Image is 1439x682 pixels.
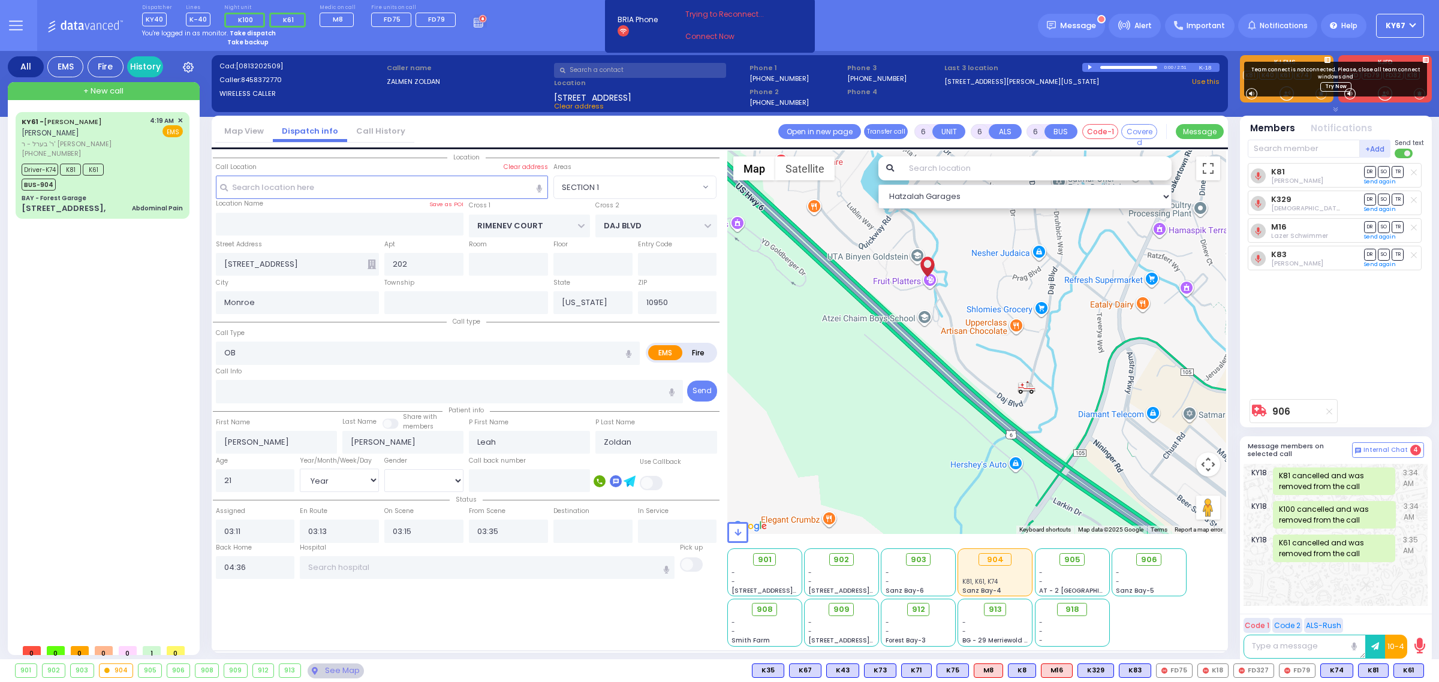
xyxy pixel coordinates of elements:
label: Call back number [469,456,526,466]
span: KY18 [1251,467,1273,495]
div: Fire [88,56,124,77]
span: DR [1364,249,1376,260]
label: P Last Name [595,418,635,427]
label: Use Callback [640,457,681,467]
a: Open this area in Google Maps (opens a new window) [730,518,770,534]
span: 908 [757,603,773,615]
span: - [886,618,889,627]
label: Pick up [680,543,703,553]
span: Sanz Bay-4 [962,586,1001,595]
div: K18 [1197,663,1229,678]
span: [0813202509] [236,61,283,71]
span: [PHONE_NUMBER] [22,149,81,158]
span: KY18 [1251,535,1273,562]
label: City [216,278,228,288]
div: See map [308,663,364,678]
input: Search hospital [300,556,675,579]
button: KY67 [1376,14,1424,38]
div: - [1039,618,1105,627]
span: TR [1392,221,1404,233]
img: message.svg [1047,21,1056,30]
div: ALS KJ [974,663,1003,678]
span: SECTION 1 [553,176,717,198]
button: Transfer call [864,124,908,139]
span: - [731,577,735,586]
span: 903 [911,554,926,566]
span: 0 [23,646,41,655]
label: Destination [553,506,589,516]
div: FD327 [1233,663,1274,678]
label: Location Name [216,199,263,209]
div: 909 [224,664,247,677]
span: 913 [989,603,1002,615]
img: red-radio-icon.svg [1284,668,1290,674]
label: En Route [300,506,327,516]
span: 905 [1064,554,1080,566]
div: All [8,56,44,77]
label: First Name [216,418,250,427]
div: M8 [974,663,1003,678]
a: [PERSON_NAME] [22,117,102,126]
span: 3:34 AM [1404,501,1422,529]
div: 2:51 [1176,61,1187,74]
label: ZIP [638,278,647,288]
label: Assigned [216,506,245,516]
label: Floor [553,240,568,249]
span: 4 [1410,445,1421,455]
a: M16 [1271,222,1287,231]
span: TR [1392,166,1404,177]
div: K67 [789,663,821,678]
span: 912 [912,603,925,615]
span: K81, K61, K74 [962,577,998,586]
label: Fire units on call [371,4,460,11]
label: Entry Code [638,240,672,249]
div: FD79 [1279,663,1315,678]
span: - [731,627,735,636]
span: DR [1364,194,1376,205]
div: 901 [16,664,37,677]
span: 0 [71,646,89,655]
span: Sanz Bay-6 [886,586,924,595]
div: ALS [1041,663,1073,678]
span: SECTION 1 [554,176,700,198]
span: KY18 [1251,501,1273,529]
span: Shia Waldman [1271,204,1395,213]
div: 904 [979,553,1011,566]
label: Township [384,278,414,288]
a: [STREET_ADDRESS][PERSON_NAME][US_STATE] [944,77,1099,87]
span: Sanz Bay-5 [1116,586,1154,595]
label: [PHONE_NUMBER] [749,98,809,107]
button: ALS-Rush [1304,618,1343,633]
button: Members [1250,122,1295,135]
label: P First Name [469,418,508,427]
span: EMS [162,125,183,137]
div: K43 [826,663,859,678]
div: Year/Month/Week/Day [300,456,379,466]
label: Turn off text [1395,147,1414,159]
span: Phone 3 [847,63,941,73]
span: - [731,618,735,627]
a: Connect Now [685,31,780,42]
label: Hospital [300,543,326,553]
span: TR [1392,194,1404,205]
span: KY40 [142,13,167,26]
span: - [1116,577,1119,586]
button: Code-1 [1082,124,1118,139]
span: - [1039,577,1043,586]
label: Age [216,456,228,466]
a: Send again [1364,206,1396,213]
span: ✕ [177,116,183,126]
button: Internal Chat 4 [1352,442,1424,458]
div: K71 [901,663,932,678]
div: K61 [1393,663,1424,678]
input: Search member [1248,140,1360,158]
span: Alert [1134,20,1152,31]
label: [PHONE_NUMBER] [847,74,907,83]
div: 905 [139,664,161,677]
span: 3:34 AM [1403,467,1421,495]
span: 901 [758,554,772,566]
input: Search a contact [554,63,726,78]
div: BLS [1119,663,1151,678]
span: Message [1060,20,1096,32]
button: Map camera controls [1196,452,1220,476]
